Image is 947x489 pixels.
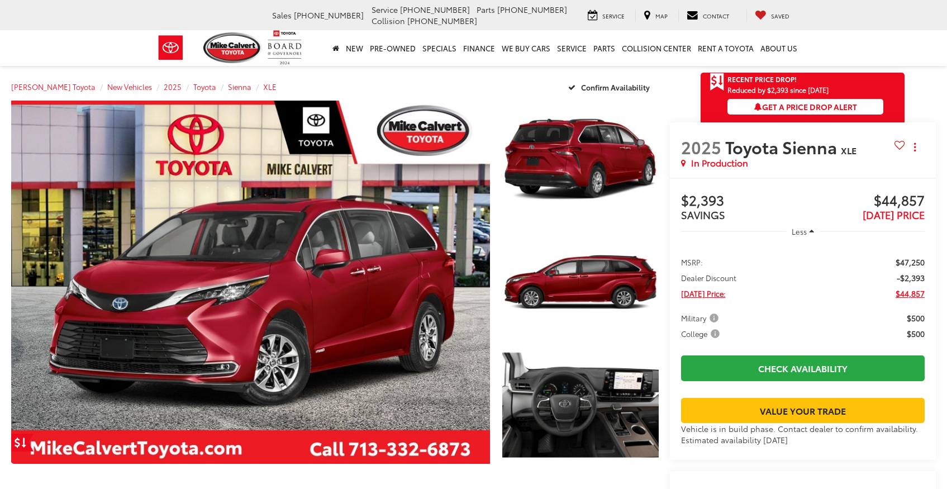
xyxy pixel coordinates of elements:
a: Contact [678,10,737,22]
span: $47,250 [896,257,925,268]
span: Get Price Drop Alert [710,73,724,92]
a: Parts [590,30,618,66]
img: 2025 Toyota Sienna XLE [501,345,660,464]
span: College [681,328,722,339]
span: Map [655,12,668,20]
a: Get Price Drop Alert [11,434,34,452]
a: Finance [460,30,498,66]
img: 2025 Toyota Sienna XLE [501,99,660,219]
span: Service [372,4,398,15]
span: [PHONE_NUMBER] [294,10,364,21]
a: Expand Photo 2 [502,224,658,340]
button: Less [786,221,820,241]
span: XLE [841,144,856,156]
span: [PHONE_NUMBER] [400,4,470,15]
span: $2,393 [681,193,803,210]
a: 2025 [164,82,182,92]
span: Reduced by $2,393 since [DATE] [727,86,883,93]
div: Vehicle is in build phase. Contact dealer to confirm availability. Estimated availability [DATE] [681,423,925,445]
a: Toyota [193,82,216,92]
a: Value Your Trade [681,398,925,423]
span: Recent Price Drop! [727,74,797,84]
a: New Vehicles [107,82,152,92]
a: Service [554,30,590,66]
a: WE BUY CARS [498,30,554,66]
span: Sales [272,10,292,21]
span: Dealer Discount [681,272,736,283]
a: About Us [757,30,801,66]
img: 2025 Toyota Sienna XLE [6,99,495,466]
span: Parts [477,4,495,15]
span: [PHONE_NUMBER] [407,15,477,26]
a: Specials [419,30,460,66]
span: In Production [691,156,748,169]
span: $500 [907,312,925,324]
span: $44,857 [803,193,925,210]
button: Confirm Availability [562,77,659,97]
img: 2025 Toyota Sienna XLE [501,222,660,341]
span: Military [681,312,721,324]
span: Confirm Availability [581,82,650,92]
a: [PERSON_NAME] Toyota [11,82,96,92]
span: $500 [907,328,925,339]
span: [DATE] PRICE [863,207,925,222]
span: [DATE] Price: [681,288,726,299]
span: Collision [372,15,405,26]
span: dropdown dots [914,143,916,151]
span: SAVINGS [681,207,725,222]
span: Contact [703,12,729,20]
span: Service [602,12,625,20]
a: Expand Photo 0 [11,101,490,464]
span: Less [792,226,807,236]
a: Home [329,30,342,66]
a: XLE [263,82,277,92]
a: Expand Photo 1 [502,101,658,217]
span: Get a Price Drop Alert [754,101,857,112]
a: Collision Center [618,30,694,66]
img: Toyota [150,30,192,66]
span: 2025 [681,135,721,159]
a: Rent a Toyota [694,30,757,66]
span: Toyota Sienna [725,135,841,159]
span: [PHONE_NUMBER] [497,4,567,15]
a: Expand Photo 3 [502,346,658,463]
img: Mike Calvert Toyota [203,32,263,63]
a: Sienna [228,82,251,92]
a: Pre-Owned [367,30,419,66]
a: Check Availability [681,355,925,381]
a: Get Price Drop Alert Recent Price Drop! [701,73,905,86]
button: Military [681,312,722,324]
a: New [342,30,367,66]
span: -$2,393 [897,272,925,283]
a: Service [579,10,633,22]
span: MSRP: [681,257,703,268]
button: College [681,328,724,339]
a: My Saved Vehicles [746,10,798,22]
a: Map [635,10,676,22]
span: $44,857 [896,288,925,299]
span: Saved [771,12,789,20]
button: Actions [905,137,925,156]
